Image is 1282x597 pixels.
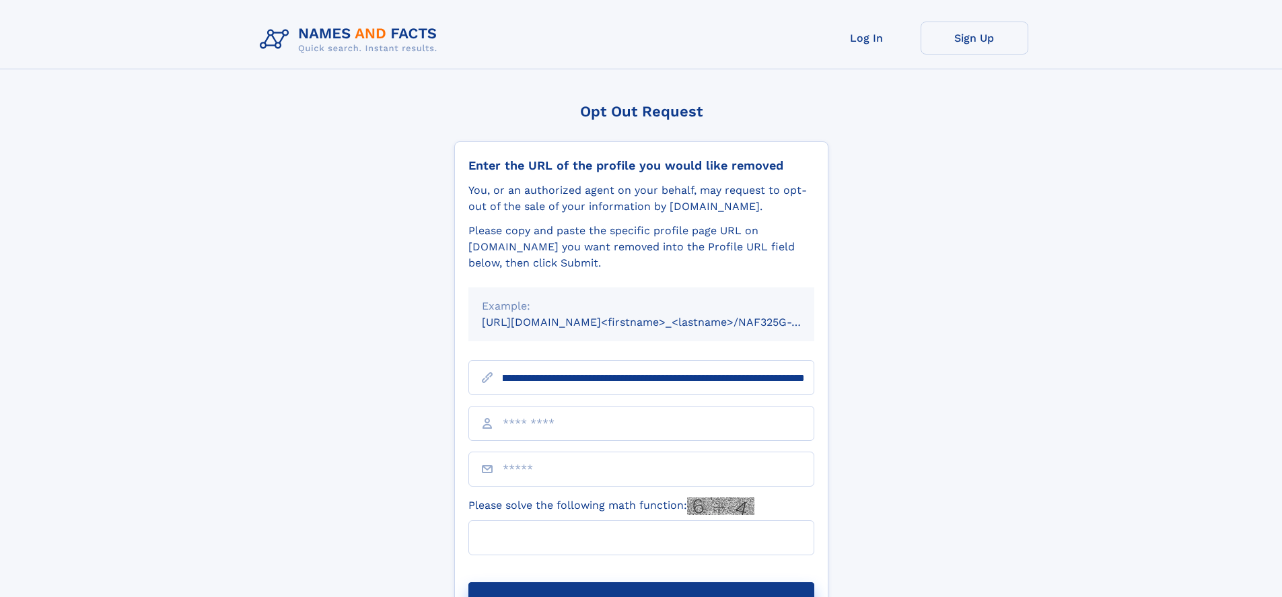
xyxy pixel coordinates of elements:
[468,223,814,271] div: Please copy and paste the specific profile page URL on [DOMAIN_NAME] you want removed into the Pr...
[254,22,448,58] img: Logo Names and Facts
[468,182,814,215] div: You, or an authorized agent on your behalf, may request to opt-out of the sale of your informatio...
[482,298,801,314] div: Example:
[482,316,840,328] small: [URL][DOMAIN_NAME]<firstname>_<lastname>/NAF325G-xxxxxxxx
[813,22,921,55] a: Log In
[468,497,754,515] label: Please solve the following math function:
[468,158,814,173] div: Enter the URL of the profile you would like removed
[921,22,1028,55] a: Sign Up
[454,103,828,120] div: Opt Out Request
